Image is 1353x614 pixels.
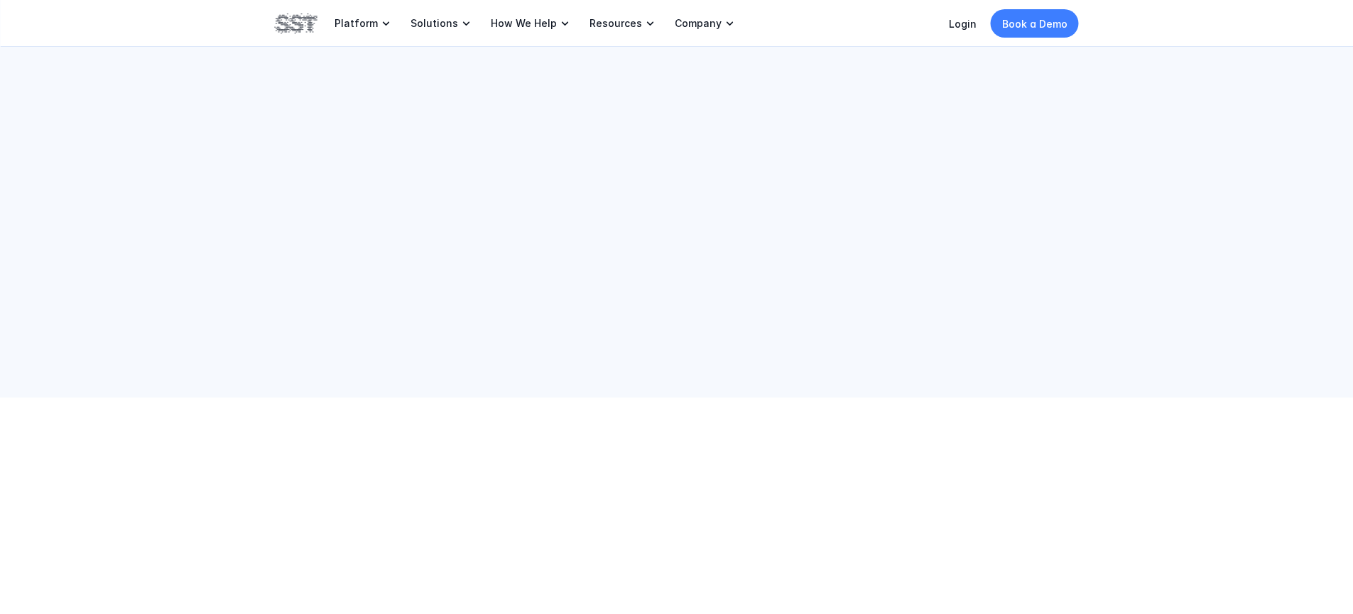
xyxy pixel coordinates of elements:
p: Resources [589,17,642,30]
img: SST logo [275,11,317,35]
p: Solutions [411,17,458,30]
a: Login [949,18,977,30]
p: Book a Demo [1002,16,1067,31]
p: Company [675,17,722,30]
p: Platform [335,17,378,30]
a: Book a Demo [991,9,1079,38]
p: How We Help [491,17,557,30]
